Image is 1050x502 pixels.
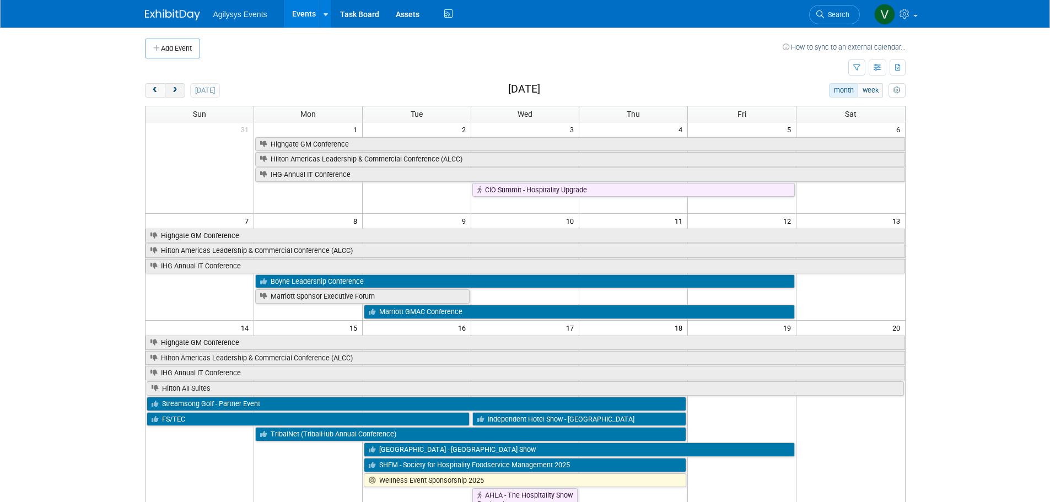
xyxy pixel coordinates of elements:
[737,110,746,118] span: Fri
[364,305,795,319] a: Marriott GMAC Conference
[565,321,579,334] span: 17
[147,381,904,396] a: Hilton All Suites
[364,458,687,472] a: SHFM - Society for Hospitality Foodservice Management 2025
[145,9,200,20] img: ExhibitDay
[255,168,905,182] a: IHG Annual IT Conference
[146,366,905,380] a: IHG Annual IT Conference
[874,4,895,25] img: Vaitiare Munoz
[411,110,423,118] span: Tue
[147,412,470,427] a: FS/TEC
[518,110,532,118] span: Wed
[146,244,905,258] a: Hilton Americas Leadership & Commercial Conference (ALCC)
[895,122,905,136] span: 6
[674,214,687,228] span: 11
[348,321,362,334] span: 15
[146,336,905,350] a: Highgate GM Conference
[240,321,254,334] span: 14
[569,122,579,136] span: 3
[472,183,795,197] a: CIO Summit - Hospitality Upgrade
[300,110,316,118] span: Mon
[146,351,905,365] a: Hilton Americas Leadership & Commercial Conference (ALCC)
[891,321,905,334] span: 20
[146,259,905,273] a: IHG Annual IT Conference
[457,321,471,334] span: 16
[627,110,640,118] span: Thu
[240,122,254,136] span: 31
[783,43,906,51] a: How to sync to an external calendar...
[190,83,219,98] button: [DATE]
[364,442,795,457] a: [GEOGRAPHIC_DATA] - [GEOGRAPHIC_DATA] Show
[255,152,905,166] a: Hilton Americas Leadership & Commercial Conference (ALCC)
[508,83,540,95] h2: [DATE]
[461,122,471,136] span: 2
[674,321,687,334] span: 18
[244,214,254,228] span: 7
[472,412,687,427] a: Independent Hotel Show - [GEOGRAPHIC_DATA]
[193,110,206,118] span: Sun
[889,83,905,98] button: myCustomButton
[145,83,165,98] button: prev
[829,83,858,98] button: month
[255,427,686,441] a: TribalNet (TribalHub Annual Conference)
[255,274,795,289] a: Boyne Leadership Conference
[461,214,471,228] span: 9
[352,214,362,228] span: 8
[893,87,901,94] i: Personalize Calendar
[786,122,796,136] span: 5
[352,122,362,136] span: 1
[824,10,849,19] span: Search
[147,397,687,411] a: Streamsong Golf - Partner Event
[782,214,796,228] span: 12
[146,229,905,243] a: Highgate GM Conference
[145,39,200,58] button: Add Event
[858,83,883,98] button: week
[782,321,796,334] span: 19
[845,110,857,118] span: Sat
[364,473,687,488] a: Wellness Event Sponsorship 2025
[255,137,905,152] a: Highgate GM Conference
[677,122,687,136] span: 4
[565,214,579,228] span: 10
[809,5,860,24] a: Search
[891,214,905,228] span: 13
[165,83,185,98] button: next
[213,10,267,19] span: Agilysys Events
[255,289,470,304] a: Marriott Sponsor Executive Forum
